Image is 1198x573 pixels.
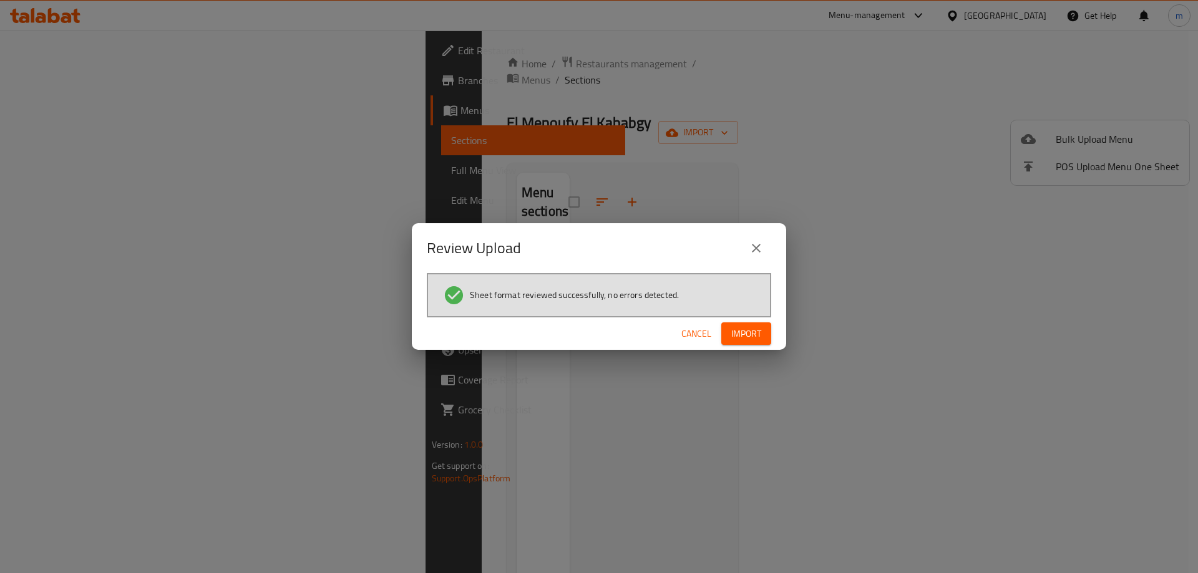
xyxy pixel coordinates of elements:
[681,326,711,342] span: Cancel
[731,326,761,342] span: Import
[676,322,716,345] button: Cancel
[470,289,679,301] span: Sheet format reviewed successfully, no errors detected.
[741,233,771,263] button: close
[721,322,771,345] button: Import
[427,238,521,258] h2: Review Upload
